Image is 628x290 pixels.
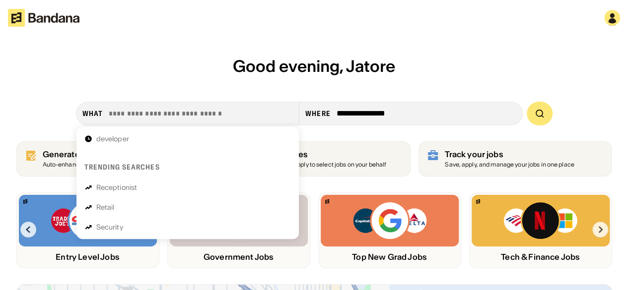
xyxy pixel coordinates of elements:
[244,150,386,159] div: Get job matches
[96,135,129,142] div: developer
[469,192,612,268] a: Bandana logoBank of America, Netflix, Microsoft logosTech & Finance Jobs
[352,201,427,240] img: Capital One, Google, Delta logos
[50,201,126,240] img: Trader Joe’s, Costco, Target logos
[321,252,459,262] div: Top New Grad Jobs
[16,141,209,176] a: Generate resume (100% free)Auto-enhance your resume to land interviews
[318,192,461,268] a: Bandana logoCapital One, Google, Delta logosTop New Grad Jobs
[96,224,124,231] div: Security
[325,199,329,204] img: Bandana logo
[419,141,612,176] a: Track your jobs Save, apply, and manage your jobs in one place
[472,252,610,262] div: Tech & Finance Jobs
[82,109,103,118] div: what
[43,150,168,159] div: Generate resume
[20,222,36,237] img: Left Arrow
[43,162,168,168] div: Auto-enhance your resume to land interviews
[19,252,157,262] div: Entry Level Jobs
[305,109,331,118] div: Where
[96,184,138,191] div: Receptionist
[445,162,574,168] div: Save, apply, and manage your jobs in one place
[8,9,79,27] img: Bandana logotype
[217,141,411,176] a: Get job matches Allow Bandana to apply to select jobs on your behalf
[445,150,574,159] div: Track your jobs
[503,201,578,240] img: Bank of America, Netflix, Microsoft logos
[233,56,395,76] span: Good evening, Jatore
[16,192,159,268] a: Bandana logoTrader Joe’s, Costco, Target logosEntry Level Jobs
[96,204,115,211] div: Retail
[84,163,160,172] div: Trending searches
[592,222,608,237] img: Right Arrow
[476,199,480,204] img: Bandana logo
[244,162,386,168] div: Allow Bandana to apply to select jobs on your behalf
[23,199,27,204] img: Bandana logo
[170,252,308,262] div: Government Jobs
